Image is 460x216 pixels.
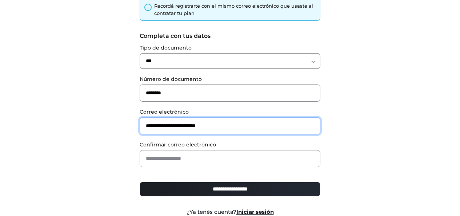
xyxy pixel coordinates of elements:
label: Número de documento [140,75,320,83]
label: Confirmar correo electrónico [140,141,320,149]
label: Completa con tus datos [140,32,320,40]
label: Correo electrónico [140,108,320,116]
label: Tipo de documento [140,44,320,52]
a: Iniciar sesión [236,208,274,215]
div: Recordá registrarte con el mismo correo electrónico que usaste al contratar tu plan [154,3,316,17]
